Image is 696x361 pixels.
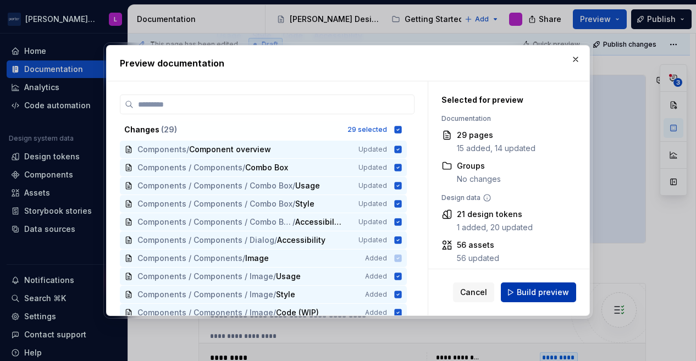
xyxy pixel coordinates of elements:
[358,181,387,190] span: Updated
[292,216,295,227] span: /
[365,272,387,281] span: Added
[242,162,245,173] span: /
[124,124,341,135] div: Changes
[457,143,535,154] div: 15 added, 14 updated
[137,235,274,246] span: Components / Components / Dialog
[273,289,276,300] span: /
[137,180,292,191] span: Components / Components / Combo Box
[295,216,344,227] span: Accessibility
[347,125,387,134] div: 29 selected
[273,307,276,318] span: /
[137,271,273,282] span: Components / Components / Image
[358,163,387,172] span: Updated
[358,218,387,226] span: Updated
[274,235,277,246] span: /
[273,271,276,282] span: /
[441,95,564,105] div: Selected for preview
[120,57,576,70] h2: Preview documentation
[189,144,271,155] span: Component overview
[277,235,325,246] span: Accessibility
[358,199,387,208] span: Updated
[276,307,319,318] span: Code (WIP)
[457,160,501,171] div: Groups
[517,287,569,298] span: Build preview
[276,271,301,282] span: Usage
[441,193,564,202] div: Design data
[457,209,533,220] div: 21 design tokens
[276,289,298,300] span: Style
[137,289,273,300] span: Components / Components / Image
[457,130,535,141] div: 29 pages
[453,282,494,302] button: Cancel
[295,198,317,209] span: Style
[137,144,186,155] span: Components
[457,174,501,185] div: No changes
[292,198,295,209] span: /
[137,216,292,227] span: Components / Components / Combo Box
[358,236,387,245] span: Updated
[358,145,387,154] span: Updated
[295,180,320,191] span: Usage
[186,144,189,155] span: /
[292,180,295,191] span: /
[457,253,499,264] div: 56 updated
[501,282,576,302] button: Build preview
[137,162,242,173] span: Components / Components
[137,198,292,209] span: Components / Components / Combo Box
[365,290,387,299] span: Added
[441,114,564,123] div: Documentation
[460,287,487,298] span: Cancel
[161,125,177,134] span: ( 29 )
[245,162,288,173] span: Combo Box
[457,240,499,251] div: 56 assets
[365,308,387,317] span: Added
[457,222,533,233] div: 1 added, 20 updated
[137,307,273,318] span: Components / Components / Image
